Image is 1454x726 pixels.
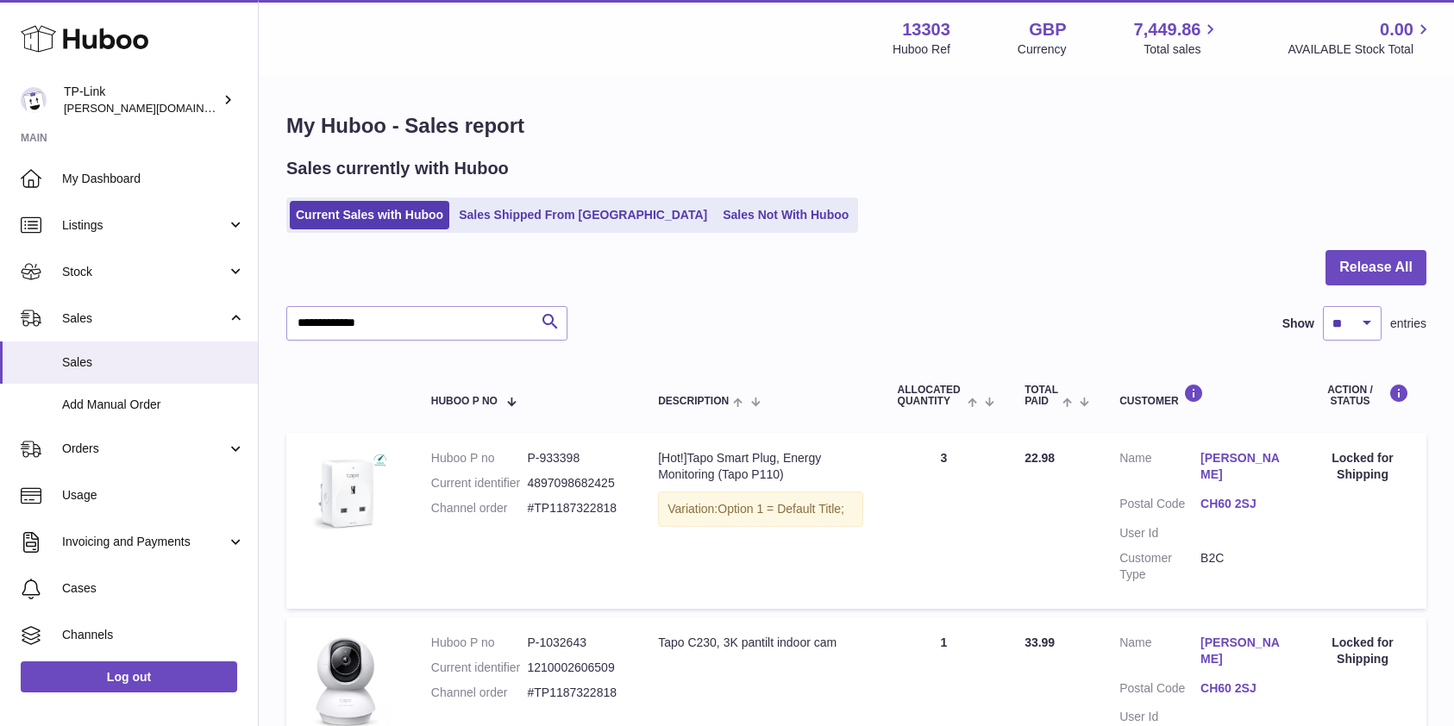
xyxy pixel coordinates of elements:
div: Customer [1119,384,1282,407]
span: Sales [62,354,245,371]
div: Locked for Shipping [1316,635,1409,667]
dt: User Id [1119,709,1200,725]
dt: Name [1119,450,1200,487]
div: [Hot!]Tapo Smart Plug, Energy Monitoring (Tapo P110) [658,450,862,483]
dt: Name [1119,635,1200,672]
a: 7,449.86 Total sales [1134,18,1221,58]
span: ALLOCATED Quantity [898,385,963,407]
dt: Channel order [431,685,528,701]
span: 33.99 [1025,635,1055,649]
a: [PERSON_NAME] [1200,450,1282,483]
span: 7,449.86 [1134,18,1201,41]
span: entries [1390,316,1426,332]
span: Huboo P no [431,396,498,407]
span: Usage [62,487,245,504]
dd: P-933398 [527,450,624,466]
div: Variation: [658,491,862,527]
dt: Current identifier [431,660,528,676]
span: Sales [62,310,227,327]
dt: Customer Type [1119,550,1200,583]
span: [PERSON_NAME][DOMAIN_NAME][EMAIL_ADDRESS][DOMAIN_NAME] [64,101,436,115]
button: Release All [1326,250,1426,285]
span: AVAILABLE Stock Total [1288,41,1433,58]
span: Add Manual Order [62,397,245,413]
span: Total paid [1025,385,1058,407]
dt: Postal Code [1119,680,1200,701]
dd: #TP1187322818 [527,500,624,516]
dt: Channel order [431,500,528,516]
dd: B2C [1200,550,1282,583]
div: Currency [1018,41,1067,58]
span: 0.00 [1380,18,1413,41]
div: TP-Link [64,84,219,116]
span: My Dashboard [62,171,245,187]
span: Option 1 = Default Title; [718,502,844,516]
dt: Postal Code [1119,496,1200,516]
h2: Sales currently with Huboo [286,157,509,180]
a: CH60 2SJ [1200,680,1282,697]
a: Sales Shipped From [GEOGRAPHIC_DATA] [453,201,713,229]
a: 0.00 AVAILABLE Stock Total [1288,18,1433,58]
div: Huboo Ref [893,41,950,58]
span: Stock [62,264,227,280]
dd: #TP1187322818 [527,685,624,701]
dd: 4897098682425 [527,475,624,491]
a: Sales Not With Huboo [717,201,855,229]
span: Orders [62,441,227,457]
dd: P-1032643 [527,635,624,651]
dd: 1210002606509 [527,660,624,676]
span: Total sales [1144,41,1220,58]
dt: Huboo P no [431,635,528,651]
h1: My Huboo - Sales report [286,112,1426,140]
strong: 13303 [902,18,950,41]
a: [PERSON_NAME] [1200,635,1282,667]
a: Current Sales with Huboo [290,201,449,229]
span: Description [658,396,729,407]
div: Action / Status [1316,384,1409,407]
span: 22.98 [1025,451,1055,465]
dt: User Id [1119,525,1200,541]
div: Tapo C230, 3K pantilt indoor cam [658,635,862,651]
td: 3 [881,433,1008,608]
span: Invoicing and Payments [62,534,227,550]
div: Locked for Shipping [1316,450,1409,483]
span: Cases [62,580,245,597]
img: Tapo-P110_UK_1.0_1909_English_01_large_1569563931592x.jpg [304,450,390,536]
a: Log out [21,661,237,692]
img: susie.li@tp-link.com [21,87,47,113]
span: Listings [62,217,227,234]
strong: GBP [1029,18,1066,41]
label: Show [1282,316,1314,332]
dt: Current identifier [431,475,528,491]
span: Channels [62,627,245,643]
a: CH60 2SJ [1200,496,1282,512]
dt: Huboo P no [431,450,528,466]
